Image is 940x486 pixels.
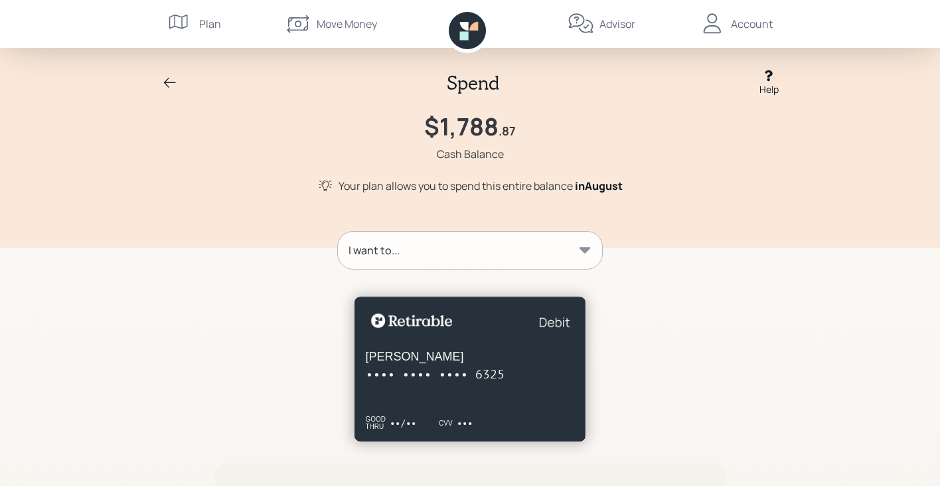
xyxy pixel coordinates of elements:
div: Plan [199,16,221,32]
div: Account [731,16,773,32]
h2: Spend [447,72,499,94]
div: I want to... [349,242,400,258]
div: Advisor [599,16,635,32]
span: in August [575,179,623,193]
h1: $1,788 [424,112,499,141]
div: Help [759,82,779,96]
h4: .87 [499,124,516,139]
div: Your plan allows you to spend this entire balance [339,178,623,194]
div: Move Money [317,16,377,32]
div: Cash Balance [437,146,504,162]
